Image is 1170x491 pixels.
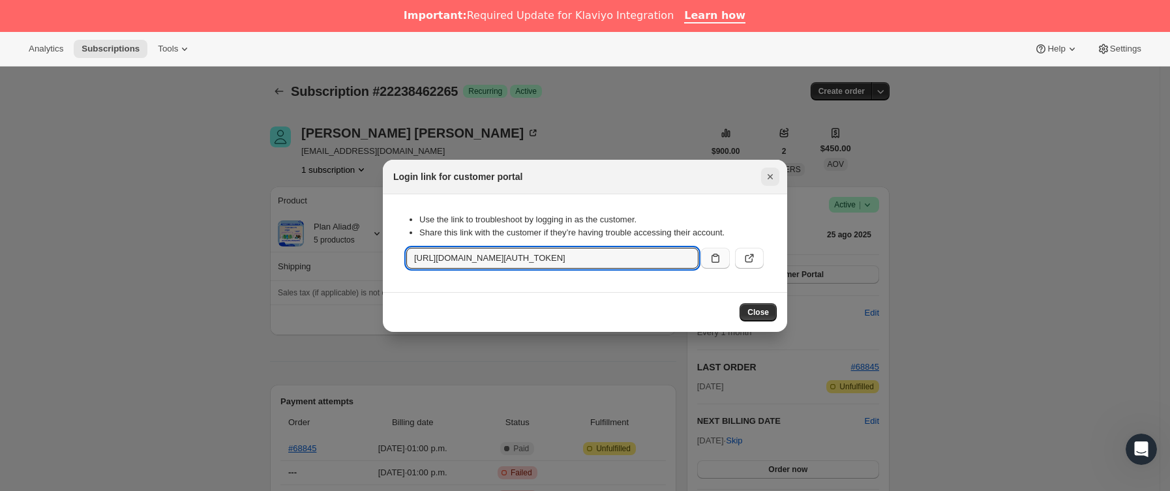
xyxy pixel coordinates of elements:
[684,9,745,23] a: Learn how
[747,307,769,318] span: Close
[1126,434,1157,465] iframe: Intercom live chat
[761,168,779,186] button: Cerrar
[419,213,764,226] li: Use the link to troubleshoot by logging in as the customer.
[419,226,764,239] li: Share this link with the customer if they’re having trouble accessing their account.
[21,40,71,58] button: Analytics
[158,44,178,54] span: Tools
[404,9,467,22] b: Important:
[1089,40,1149,58] button: Settings
[29,44,63,54] span: Analytics
[1110,44,1141,54] span: Settings
[150,40,199,58] button: Tools
[393,170,522,183] h2: Login link for customer portal
[404,9,674,22] div: Required Update for Klaviyo Integration
[1047,44,1065,54] span: Help
[1027,40,1086,58] button: Help
[82,44,140,54] span: Subscriptions
[74,40,147,58] button: Subscriptions
[740,303,777,321] button: Close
